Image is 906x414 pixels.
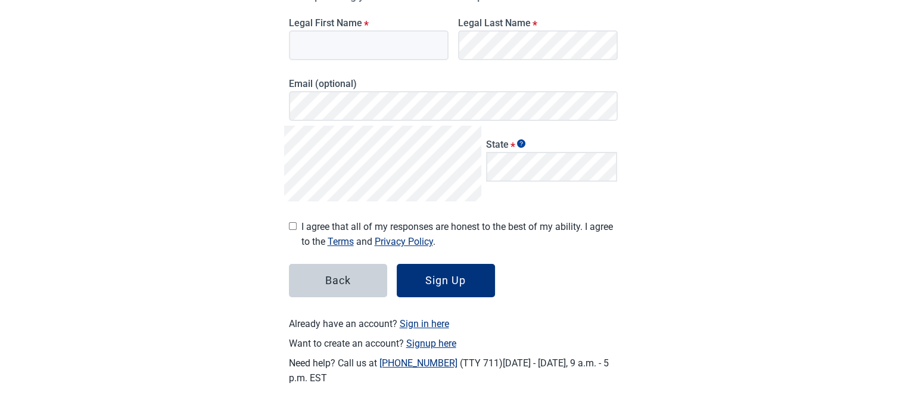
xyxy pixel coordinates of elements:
a: Sign in here [400,318,449,329]
a: [PHONE_NUMBER] [379,357,457,369]
label: Email (optional) [289,78,618,89]
label: I agree that all of my responses are honest to the best of my ability. I agree to the and . [301,219,618,249]
span: Show tooltip [517,139,525,148]
label: Want to create an account? [289,336,618,351]
label: Legal Last Name [458,17,618,29]
label: State [486,139,618,150]
div: Back [325,275,351,287]
a: Terms [328,236,354,247]
a: Privacy Policy [375,236,433,247]
button: Back [289,264,387,297]
label: Legal First Name [289,17,449,29]
span: Signup here [406,338,456,349]
div: Sign Up [425,275,466,287]
label: Already have an account? [289,316,618,331]
label: Need help? Call us at (TTY 711) [DATE] - [DATE], 9 a.m. - 5 p.m. EST [289,356,618,385]
button: Sign Up [397,264,495,297]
